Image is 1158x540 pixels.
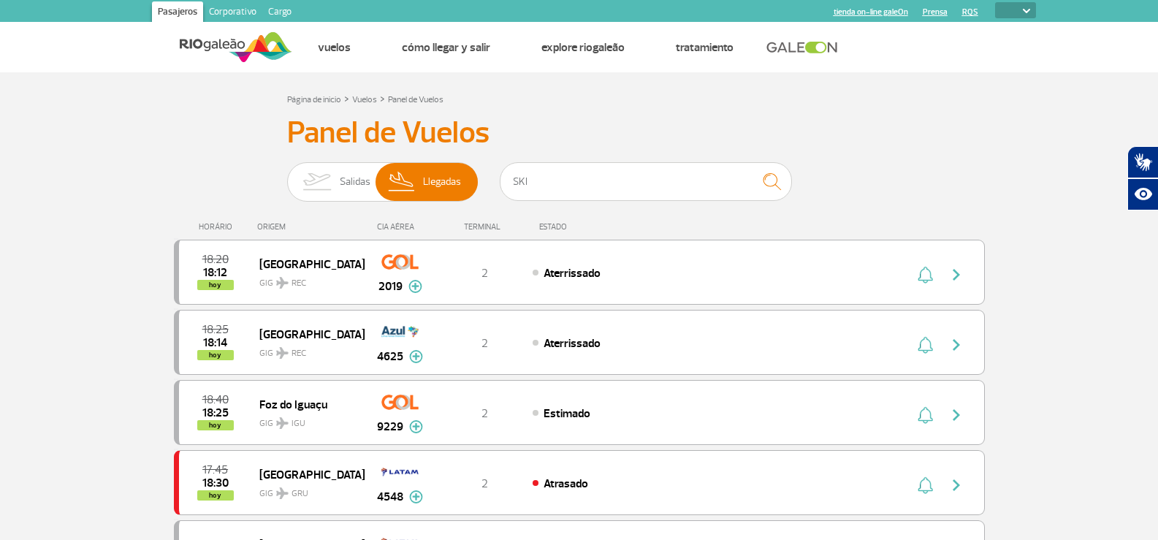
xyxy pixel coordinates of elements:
[948,406,965,424] img: seta-direita-painel-voo.svg
[294,163,340,201] img: slider-embarque
[292,417,305,430] span: IGU
[178,222,258,232] div: HORÁRIO
[202,465,228,475] span: 2025-08-24 17:45:00
[962,7,978,17] a: RQS
[918,266,933,284] img: sino-painel-voo.svg
[408,280,422,293] img: mais-info-painel-voo.svg
[202,478,229,488] span: 2025-08-24 18:30:00
[481,336,488,351] span: 2
[1127,146,1158,210] div: Plugin de acessibilidade da Hand Talk.
[544,266,601,281] span: Aterrissado
[197,490,234,501] span: hoy
[544,336,601,351] span: Aterrissado
[481,406,488,421] span: 2
[292,277,306,290] span: REC
[948,476,965,494] img: seta-direita-painel-voo.svg
[409,420,423,433] img: mais-info-painel-voo.svg
[481,476,488,491] span: 2
[1127,146,1158,178] button: Abrir tradutor de língua de sinais.
[287,94,341,105] a: Página de inicio
[203,338,227,348] span: 2025-08-24 18:14:56
[402,40,490,55] a: Cómo llegar y salir
[1127,178,1158,210] button: Abrir recursos assistivos.
[377,488,403,506] span: 4548
[437,222,532,232] div: TERMINAL
[377,348,403,365] span: 4625
[544,476,588,491] span: Atrasado
[423,163,461,201] span: Llegadas
[197,280,234,290] span: hoy
[340,163,370,201] span: Salidas
[676,40,734,55] a: Tratamiento
[259,409,353,430] span: GIG
[276,277,289,289] img: destiny_airplane.svg
[381,163,424,201] img: slider-desembarque
[364,222,437,232] div: CIA AÉREA
[318,40,351,55] a: Vuelos
[409,350,423,363] img: mais-info-painel-voo.svg
[923,7,948,17] a: Prensa
[202,254,229,265] span: 2025-08-24 18:20:00
[352,94,377,105] a: Vuelos
[259,254,353,273] span: [GEOGRAPHIC_DATA]
[409,490,423,503] img: mais-info-painel-voo.svg
[197,420,234,430] span: hoy
[202,324,229,335] span: 2025-08-24 18:25:00
[344,90,349,107] a: >
[197,350,234,360] span: hoy
[292,347,306,360] span: REC
[541,40,625,55] a: Explore RIOgaleão
[276,417,289,429] img: destiny_airplane.svg
[262,1,297,25] a: Cargo
[259,395,353,414] span: Foz do Iguaçu
[544,406,590,421] span: Estimado
[532,222,651,232] div: ESTADO
[202,395,229,405] span: 2025-08-24 18:40:00
[259,339,353,360] span: GIG
[948,336,965,354] img: seta-direita-painel-voo.svg
[292,487,308,501] span: GRU
[918,406,933,424] img: sino-painel-voo.svg
[259,479,353,501] span: GIG
[287,115,872,151] h3: Panel de Vuelos
[202,408,229,418] span: 2025-08-24 18:25:00
[377,418,403,436] span: 9229
[259,465,353,484] span: [GEOGRAPHIC_DATA]
[276,487,289,499] img: destiny_airplane.svg
[259,269,353,290] span: GIG
[918,336,933,354] img: sino-painel-voo.svg
[500,162,792,201] input: Vuelo, ciudad o compañía aérea
[834,7,908,17] a: tienda on-line galeOn
[257,222,364,232] div: ORIGEM
[918,476,933,494] img: sino-painel-voo.svg
[948,266,965,284] img: seta-direita-painel-voo.svg
[276,347,289,359] img: destiny_airplane.svg
[380,90,385,107] a: >
[481,266,488,281] span: 2
[378,278,403,295] span: 2019
[152,1,203,25] a: Pasajeros
[388,94,443,105] a: Panel de Vuelos
[203,267,227,278] span: 2025-08-24 18:12:15
[259,324,353,343] span: [GEOGRAPHIC_DATA]
[203,1,262,25] a: Corporativo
